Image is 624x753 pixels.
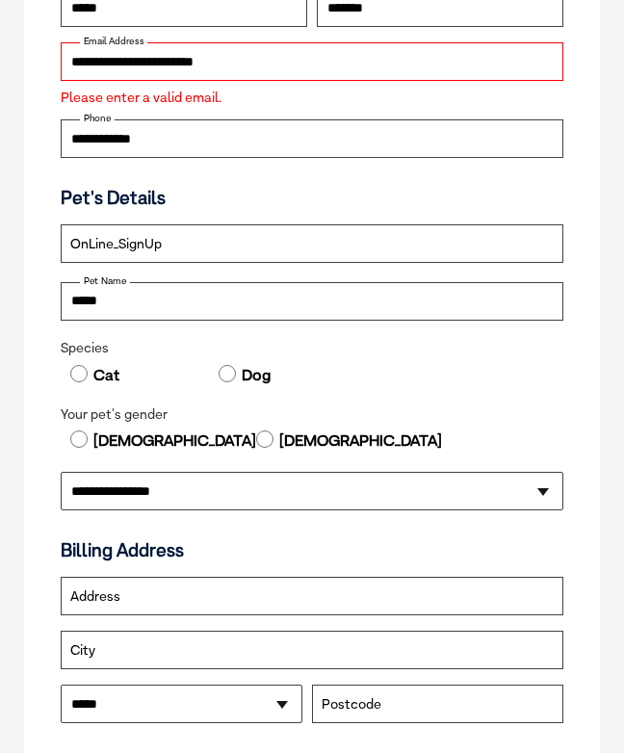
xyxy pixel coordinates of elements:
[80,114,115,123] label: Phone
[91,362,119,387] label: Cat
[240,362,271,387] label: Dog
[70,589,120,603] label: Address
[277,428,442,453] label: [DEMOGRAPHIC_DATA]
[53,187,571,209] h3: Pet's Details
[61,340,563,356] legend: Species
[61,406,563,423] legend: Your pet's gender
[80,37,147,46] label: Email Address
[91,428,256,453] label: [DEMOGRAPHIC_DATA]
[322,697,381,711] label: Postcode
[61,91,563,104] label: Please enter a valid email.
[70,643,95,657] label: City
[61,539,563,561] h3: Billing Address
